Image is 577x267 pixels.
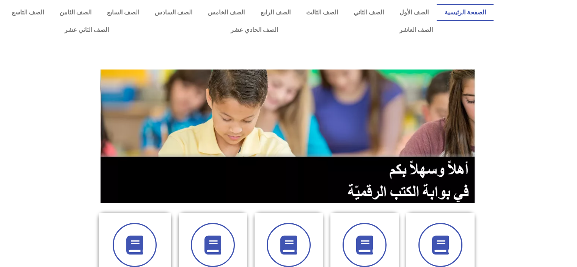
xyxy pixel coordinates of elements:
[170,21,338,39] a: الصف الحادي عشر
[346,4,391,21] a: الصف الثاني
[339,21,494,39] a: الصف العاشر
[99,4,147,21] a: الصف السابع
[253,4,298,21] a: الصف الرابع
[147,4,200,21] a: الصف السادس
[52,4,99,21] a: الصف الثامن
[4,4,52,21] a: الصف التاسع
[392,4,437,21] a: الصف الأول
[4,21,170,39] a: الصف الثاني عشر
[298,4,346,21] a: الصف الثالث
[200,4,253,21] a: الصف الخامس
[437,4,494,21] a: الصفحة الرئيسية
